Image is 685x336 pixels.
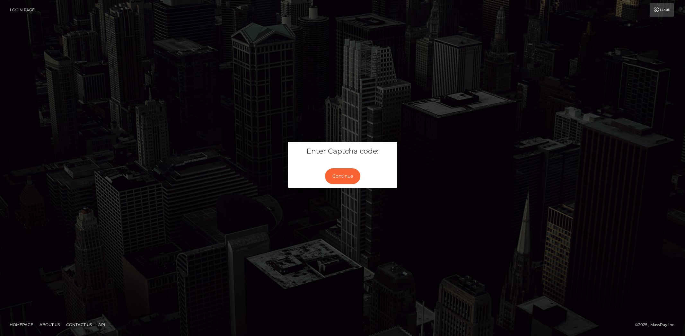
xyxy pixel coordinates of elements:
a: About Us [37,320,62,330]
button: Continue [325,168,360,184]
a: API [96,320,108,330]
h5: Enter Captcha code: [293,146,392,156]
div: © 2025 , MassPay Inc. [635,321,680,328]
a: Login [650,3,674,17]
a: Login Page [10,3,35,17]
a: Homepage [7,320,36,330]
a: Contact Us [64,320,94,330]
